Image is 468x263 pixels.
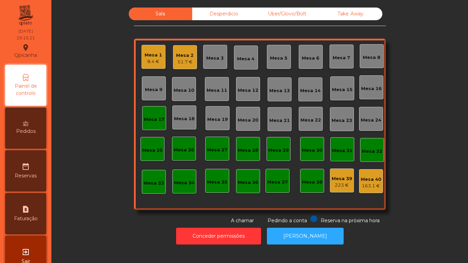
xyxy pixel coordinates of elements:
div: Mesa 3 [206,55,224,62]
div: Mesa 33 [144,180,164,187]
div: Mesa 35 [207,179,227,186]
div: Mesa 21 [269,117,290,124]
div: Mesa 28 [238,147,258,154]
div: Mesa 22 [300,117,321,124]
div: Mesa 16 [361,85,382,92]
div: Mesa 12 [238,87,258,94]
div: Mesa 40 [361,176,381,183]
div: Mesa 26 [174,147,194,153]
div: Mesa 29 [268,147,289,154]
img: qpiato [17,3,34,27]
div: [DATE] [19,28,33,34]
div: 8.4 € [145,58,162,65]
div: Sala [129,8,192,20]
span: A chamar [231,217,254,224]
button: [PERSON_NAME] [267,228,344,245]
div: Mesa 19 [207,116,228,123]
span: Pedidos [16,128,36,135]
div: Mesa 5 [270,55,287,62]
div: 163.1 € [361,183,381,189]
div: Mesa 2 [176,52,194,59]
div: Mesa 32 [362,148,382,155]
div: Mesa 24 [361,117,381,124]
div: Uber/Glovo/Bolt [256,8,319,20]
span: Pedindo a conta [268,217,307,224]
div: Mesa 15 [332,86,353,93]
div: Qpicanha [14,42,37,60]
i: date_range [22,162,30,171]
div: Mesa 4 [237,55,255,62]
div: Mesa 31 [332,147,353,154]
div: Mesa 23 [332,117,352,124]
div: Mesa 37 [267,179,288,186]
div: Mesa 17 [144,116,164,123]
span: Painel de controlo [7,83,45,97]
div: Mesa 10 [174,87,194,94]
div: 51.7 € [176,59,194,65]
div: Mesa 25 [142,147,163,154]
div: Mesa 34 [174,179,195,186]
div: Mesa 38 [302,179,322,186]
div: Mesa 11 [207,87,227,94]
span: Reservas [15,172,37,179]
div: Mesa 27 [207,147,227,153]
span: Faturação [14,215,38,222]
div: 19:15:21 [16,35,35,41]
div: Take Away [319,8,382,20]
div: Mesa 39 [332,175,352,182]
div: Mesa 7 [333,54,350,61]
span: Reserva na próxima hora [321,217,380,224]
div: Mesa 9 [145,86,162,93]
button: Conceder permissões [176,228,261,245]
div: Mesa 1 [145,52,162,59]
i: location_on [22,43,30,52]
div: 223 € [332,182,352,189]
div: Mesa 20 [238,117,258,124]
div: Desperdicio [192,8,256,20]
div: Mesa 6 [302,55,319,62]
div: Mesa 30 [302,147,322,154]
i: request_page [22,205,30,213]
div: Mesa 8 [363,54,380,61]
div: Mesa 14 [300,87,321,94]
i: exit_to_app [22,248,30,256]
div: Mesa 36 [238,179,258,186]
div: Mesa 18 [174,115,195,122]
div: Mesa 13 [269,87,290,94]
